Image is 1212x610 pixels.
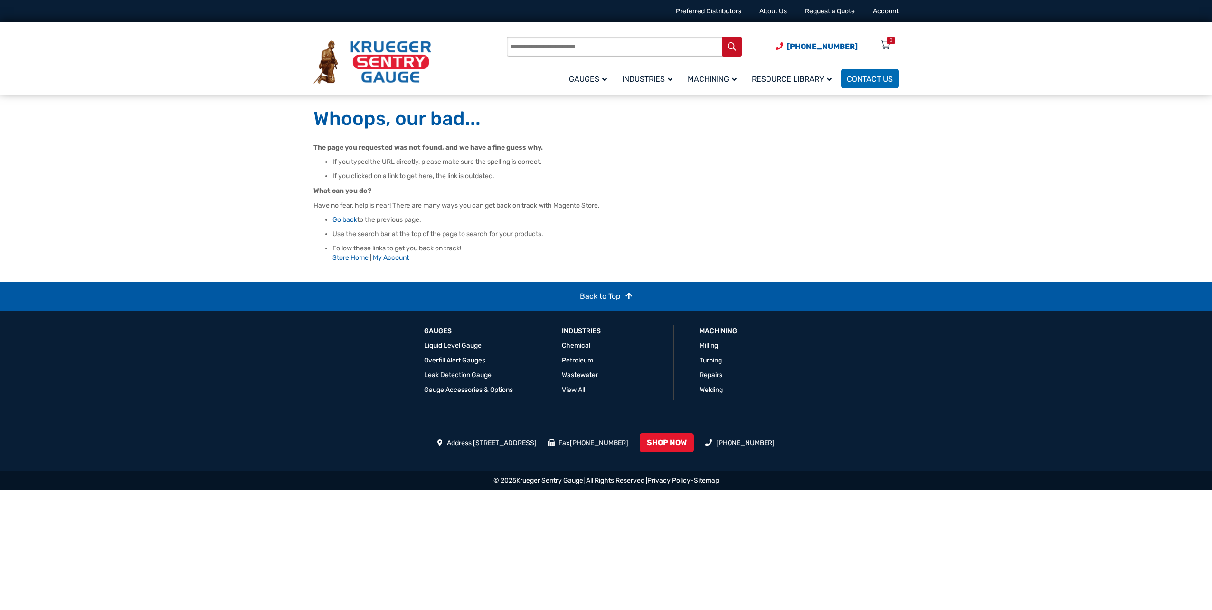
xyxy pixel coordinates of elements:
div: 0 [890,37,892,44]
span: Resource Library [752,75,832,84]
a: Milling [700,342,718,350]
a: Sitemap [694,477,719,485]
a: Liquid Level Gauge [424,342,482,350]
a: Turning [700,356,722,364]
a: Overfill Alert Gauges [424,356,485,364]
li: Address [STREET_ADDRESS] [437,438,537,448]
strong: The page you requested was not found, and we have a fine guess why. [313,143,543,152]
span: [PHONE_NUMBER] [787,42,858,51]
a: Chemical [562,342,590,350]
a: [PHONE_NUMBER] [716,439,775,447]
a: SHOP NOW [640,433,694,452]
p: Have no fear, help is near! There are many ways you can get back on track with Magento Store. [313,200,899,210]
a: My Account [373,254,409,262]
a: Contact Us [841,69,899,88]
span: Machining [688,75,737,84]
a: Machining [700,326,737,336]
a: Machining [682,67,746,90]
li: Fax [548,438,629,448]
a: Store Home [332,254,369,262]
a: Privacy Policy [647,477,691,485]
a: Account [873,7,899,15]
a: Go back [332,216,357,224]
img: Krueger Sentry Gauge [313,40,431,84]
a: Wastewater [562,371,598,379]
li: If you typed the URL directly, please make sure the spelling is correct. [332,157,899,167]
a: Resource Library [746,67,841,90]
li: Follow these links to get you back on track! [332,244,899,263]
span: Gauges [569,75,607,84]
a: Request a Quote [805,7,855,15]
span: Contact Us [847,75,893,84]
span: Industries [622,75,672,84]
a: Repairs [700,371,722,379]
a: Industries [616,67,682,90]
li: If you clicked on a link to get here, the link is outdated. [332,172,899,181]
a: Welding [700,386,723,394]
a: Gauge Accessories & Options [424,386,513,394]
a: About Us [759,7,787,15]
a: View All [562,386,585,394]
strong: What can you do? [313,187,371,195]
a: Krueger Sentry Gauge [516,477,583,485]
a: Preferred Distributors [676,7,741,15]
a: Leak Detection Gauge [424,371,492,379]
li: Use the search bar at the top of the page to search for your products. [332,229,899,239]
a: Industries [562,326,601,336]
span: | [370,254,371,262]
h1: Whoops, our bad... [313,107,899,131]
a: Petroleum [562,356,593,364]
a: GAUGES [424,326,452,336]
a: Phone Number (920) 434-8860 [776,40,858,52]
a: Gauges [563,67,616,90]
li: to the previous page. [332,215,899,225]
